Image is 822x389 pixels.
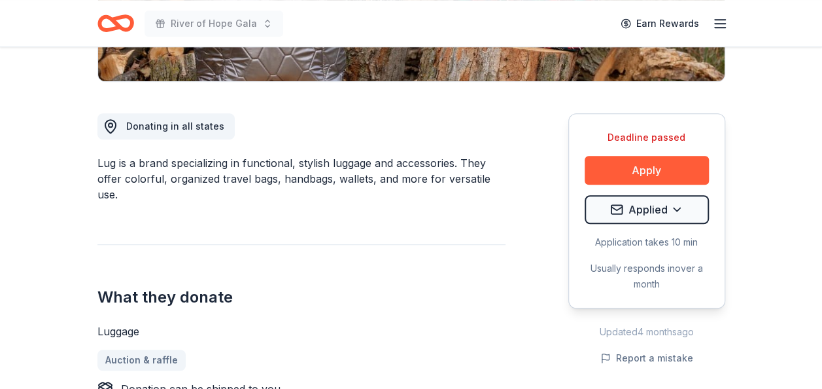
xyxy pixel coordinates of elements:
[585,234,709,250] div: Application takes 10 min
[585,156,709,185] button: Apply
[126,120,224,132] span: Donating in all states
[585,130,709,145] div: Deadline passed
[585,195,709,224] button: Applied
[97,324,505,339] div: Luggage
[600,350,693,366] button: Report a mistake
[97,8,134,39] a: Home
[97,350,186,371] a: Auction & raffle
[568,324,725,340] div: Updated 4 months ago
[97,155,505,202] div: Lug is a brand specializing in functional, stylish luggage and accessories. They offer colorful, ...
[97,287,505,308] h2: What they donate
[145,10,283,37] button: River of Hope Gala
[628,201,668,218] span: Applied
[585,261,709,292] div: Usually responds in over a month
[171,16,257,31] span: River of Hope Gala
[613,12,707,35] a: Earn Rewards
